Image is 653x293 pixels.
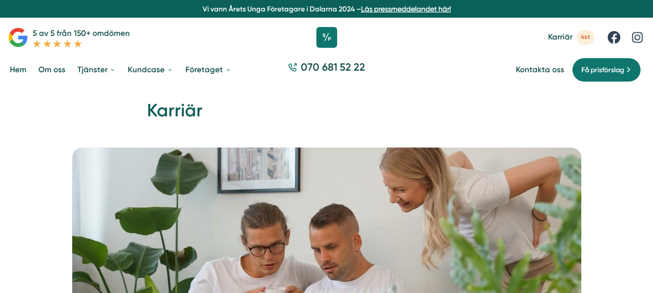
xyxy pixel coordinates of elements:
[284,60,369,80] a: 070 681 52 22
[581,64,624,75] span: Få prisförslag
[577,30,594,44] span: 4st
[183,57,233,83] a: Företaget
[361,5,451,13] a: Läs pressmeddelandet här!
[516,65,564,75] a: Kontakta oss
[572,58,641,82] a: Få prisförslag
[126,57,175,83] a: Kundcase
[33,27,130,39] p: 5 av 5 från 150+ omdömen
[8,57,29,83] a: Hem
[301,60,365,75] span: 070 681 52 22
[548,30,594,44] a: Karriär 4st
[75,57,118,83] a: Tjänster
[4,4,649,14] p: Vi vann Årets Unga Företagare i Dalarna 2024 –
[548,32,572,42] span: Karriär
[36,57,68,83] a: Om oss
[147,99,507,130] h1: Karriär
